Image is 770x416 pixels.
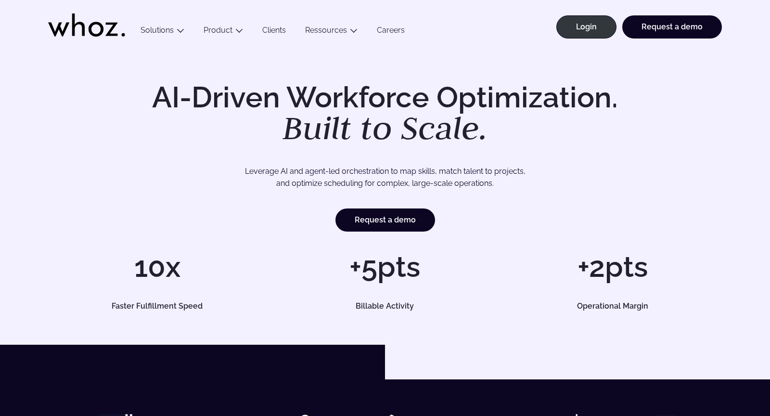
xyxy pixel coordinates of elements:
[295,26,367,39] button: Ressources
[82,165,688,190] p: Leverage AI and agent-led orchestration to map skills, match talent to projects, and optimize sch...
[335,208,435,232] a: Request a demo
[253,26,295,39] a: Clients
[139,83,631,144] h1: AI-Driven Workforce Optimization.
[204,26,232,35] a: Product
[194,26,253,39] button: Product
[504,252,722,281] h1: +2pts
[287,302,483,310] h5: Billable Activity
[622,15,722,39] a: Request a demo
[556,15,616,39] a: Login
[276,252,494,281] h1: +5pts
[59,302,256,310] h5: Faster Fulfillment Speed
[514,302,711,310] h5: Operational Margin
[367,26,414,39] a: Careers
[131,26,194,39] button: Solutions
[48,252,266,281] h1: 10x
[282,106,488,149] em: Built to Scale.
[305,26,347,35] a: Ressources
